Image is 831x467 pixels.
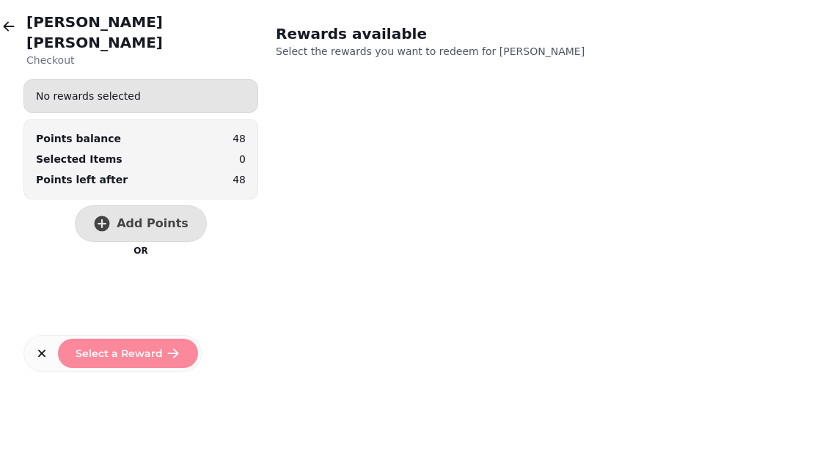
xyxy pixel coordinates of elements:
p: OR [133,245,147,257]
span: Select a Reward [76,348,163,358]
p: 0 [239,152,246,166]
h2: [PERSON_NAME] [PERSON_NAME] [26,12,258,53]
p: 48 [233,131,246,146]
button: Select a Reward [58,339,198,368]
button: Add Points [75,205,207,242]
div: Points balance [36,131,121,146]
p: Points left after [36,172,128,187]
p: Select the rewards you want to redeem for [276,44,651,59]
span: [PERSON_NAME] [499,45,585,57]
p: Selected Items [36,152,122,166]
p: Checkout [26,53,258,67]
h2: Rewards available [276,23,557,44]
p: 48 [233,172,246,187]
span: Add Points [117,218,188,229]
div: No rewards selected [24,83,257,109]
